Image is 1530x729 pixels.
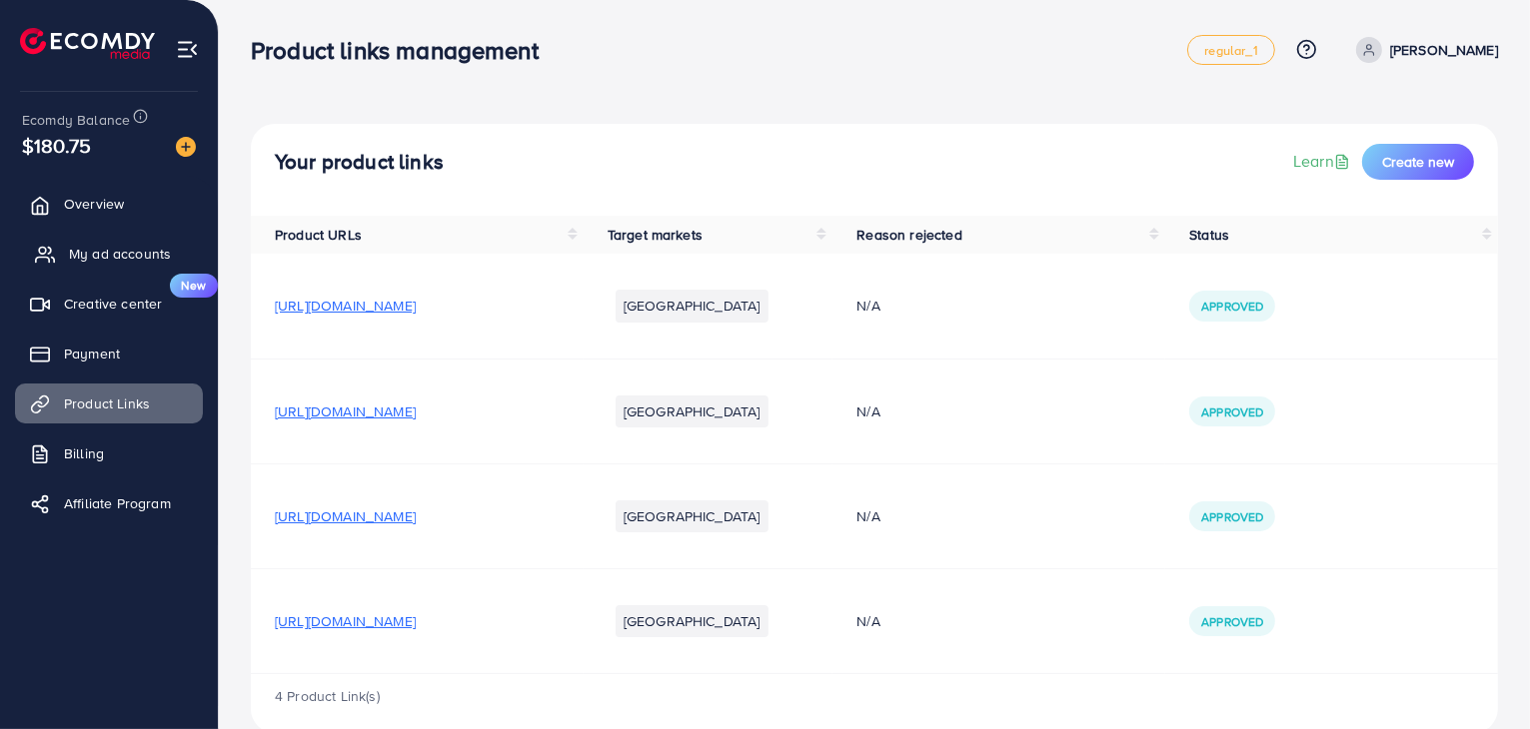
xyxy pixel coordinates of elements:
[608,225,703,245] span: Target markets
[856,506,879,526] span: N/A
[69,244,171,264] span: My ad accounts
[616,395,768,427] li: [GEOGRAPHIC_DATA]
[616,500,768,532] li: [GEOGRAPHIC_DATA]
[616,290,768,322] li: [GEOGRAPHIC_DATA]
[176,137,196,157] img: image
[275,225,362,245] span: Product URLs
[15,284,203,324] a: Creative centerNew
[170,274,218,298] span: New
[856,401,879,421] span: N/A
[275,611,416,631] span: [URL][DOMAIN_NAME]
[15,433,203,473] a: Billing
[64,393,150,413] span: Product Links
[275,401,416,421] span: [URL][DOMAIN_NAME]
[1348,37,1498,63] a: [PERSON_NAME]
[1189,225,1229,245] span: Status
[1201,403,1263,420] span: Approved
[856,611,879,631] span: N/A
[22,110,130,130] span: Ecomdy Balance
[15,334,203,373] a: Payment
[616,605,768,637] li: [GEOGRAPHIC_DATA]
[1362,144,1474,180] button: Create new
[64,443,104,463] span: Billing
[15,184,203,224] a: Overview
[1204,44,1257,57] span: regular_1
[1293,150,1354,173] a: Learn
[251,36,555,65] h3: Product links management
[1201,298,1263,315] span: Approved
[22,131,91,160] span: $180.75
[64,194,124,214] span: Overview
[64,344,120,364] span: Payment
[176,38,199,61] img: menu
[64,294,162,314] span: Creative center
[275,296,416,316] span: [URL][DOMAIN_NAME]
[275,686,380,706] span: 4 Product Link(s)
[20,28,155,59] img: logo
[856,225,961,245] span: Reason rejected
[275,150,444,175] h4: Your product links
[1201,508,1263,525] span: Approved
[15,234,203,274] a: My ad accounts
[1445,639,1515,714] iframe: Chat
[15,483,203,523] a: Affiliate Program
[1390,38,1498,62] p: [PERSON_NAME]
[1382,152,1454,172] span: Create new
[1187,35,1274,65] a: regular_1
[1201,613,1263,630] span: Approved
[856,296,879,316] span: N/A
[64,493,171,513] span: Affiliate Program
[15,383,203,423] a: Product Links
[275,506,416,526] span: [URL][DOMAIN_NAME]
